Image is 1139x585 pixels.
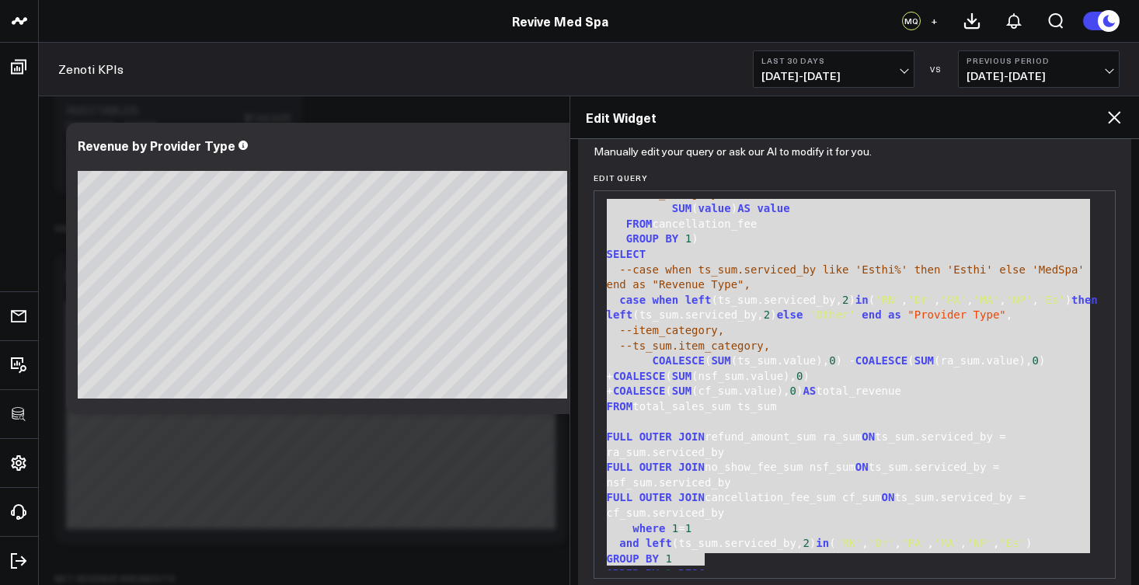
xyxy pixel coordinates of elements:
[685,522,691,535] span: 1
[999,537,1026,549] span: 'Es'
[602,217,1108,232] div: cancellation_fee
[78,137,235,154] div: Revenue by Provider Type
[698,202,731,214] span: value
[967,56,1111,65] b: Previous Period
[829,354,835,367] span: 0
[586,109,1106,126] h2: Edit Widget
[639,430,672,443] span: OUTER
[685,232,691,245] span: 1
[974,294,1000,306] span: 'MA'
[753,50,914,88] button: Last 30 Days[DATE]-[DATE]
[607,567,639,580] span: ORDER
[245,110,291,126] div: $134.92K
[607,248,646,260] span: SELECT
[934,537,960,549] span: 'MA'
[836,537,862,549] span: 'RN'
[613,370,665,382] span: COALESCE
[672,522,678,535] span: 1
[602,293,1108,323] div: (ts_sum.serviced_by, ) ( , , , , , ) (ts_sum.serviced_by, ) ,
[842,294,848,306] span: 2
[761,56,906,65] b: Last 30 Days
[1039,294,1065,306] span: 'Es'
[869,537,895,549] span: 'Dr'
[602,521,1108,537] div: =
[665,552,671,565] span: 1
[653,354,705,367] span: COALESCE
[967,70,1111,82] span: [DATE] - [DATE]
[816,537,829,549] span: in
[632,522,665,535] span: where
[902,12,921,30] div: MQ
[678,430,705,443] span: JOIN
[925,12,943,30] button: +
[678,461,705,473] span: JOIN
[54,210,216,245] div: SALES & REVENUE MISCELLANEOUS
[619,187,724,200] span: --item_category,
[602,460,1108,490] div: no_show_fee_sum nsf_sum ts_sum.serviced_by = nsf_sum.serviced_by
[626,232,659,245] span: GROUP
[855,461,869,473] span: ON
[907,308,1005,321] span: "Provider Type"
[602,430,1108,460] div: refund_amount_sum ra_sum ts_sum.serviced_by = ra_sum.serviced_by
[875,294,901,306] span: 'RN'
[602,201,1108,217] div: ( )
[672,202,691,214] span: SUM
[639,461,672,473] span: OUTER
[855,294,869,306] span: in
[646,552,659,565] span: BY
[665,232,678,245] span: BY
[626,218,653,230] span: FROM
[757,202,789,214] span: value
[678,567,705,580] span: DESC
[882,491,895,503] span: ON
[607,400,633,413] span: FROM
[796,370,803,382] span: 0
[607,491,633,503] span: FULL
[931,16,938,26] span: +
[602,399,1108,415] div: total_sales_sum ts_sum
[607,430,633,443] span: FULL
[594,145,872,158] p: Manually edit your query or ask our AI to modify it for you.
[1006,294,1033,306] span: 'NP'
[914,354,934,367] span: SUM
[672,370,691,382] span: SUM
[619,294,646,306] span: case
[602,536,1108,552] div: (ts_sum.serviced_by, ) ( , , , , , )
[1071,294,1098,306] span: then
[619,324,724,336] span: --item_category,
[685,294,712,306] span: left
[922,64,950,74] div: VS
[967,537,993,549] span: 'NP'
[66,103,207,134] div: INJECTABLES-[MEDICAL_DATA]
[665,567,671,580] span: 2
[907,294,934,306] span: 'Dr'
[58,61,124,78] a: Zenoti KPIs
[958,50,1120,88] button: Previous Period[DATE]-[DATE]
[711,354,730,367] span: SUM
[619,340,770,352] span: --ts_sum.item_category,
[653,294,679,306] span: when
[761,70,906,82] span: [DATE] - [DATE]
[777,308,803,321] span: else
[855,354,907,367] span: COALESCE
[607,308,633,321] span: left
[940,294,967,306] span: 'PA'
[888,308,901,321] span: as
[594,173,1116,183] label: Edit Query
[607,263,1092,291] span: --case when ts_sum.serviced_by like 'Esthi%' then 'Esthi' else 'MedSpa' end as "Revenue Type",
[790,385,796,397] span: 0
[672,385,691,397] span: SUM
[639,491,672,503] span: OUTER
[602,490,1108,521] div: cancellation_fee_sum cf_sum ts_sum.serviced_by = cf_sum.serviced_by
[619,537,639,549] span: and
[678,491,705,503] span: JOIN
[737,202,751,214] span: AS
[607,552,639,565] span: GROUP
[613,385,665,397] span: COALESCE
[607,461,633,473] span: FULL
[602,232,1108,247] div: )
[862,430,875,443] span: ON
[803,385,816,397] span: AS
[764,308,770,321] span: 2
[803,537,809,549] span: 2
